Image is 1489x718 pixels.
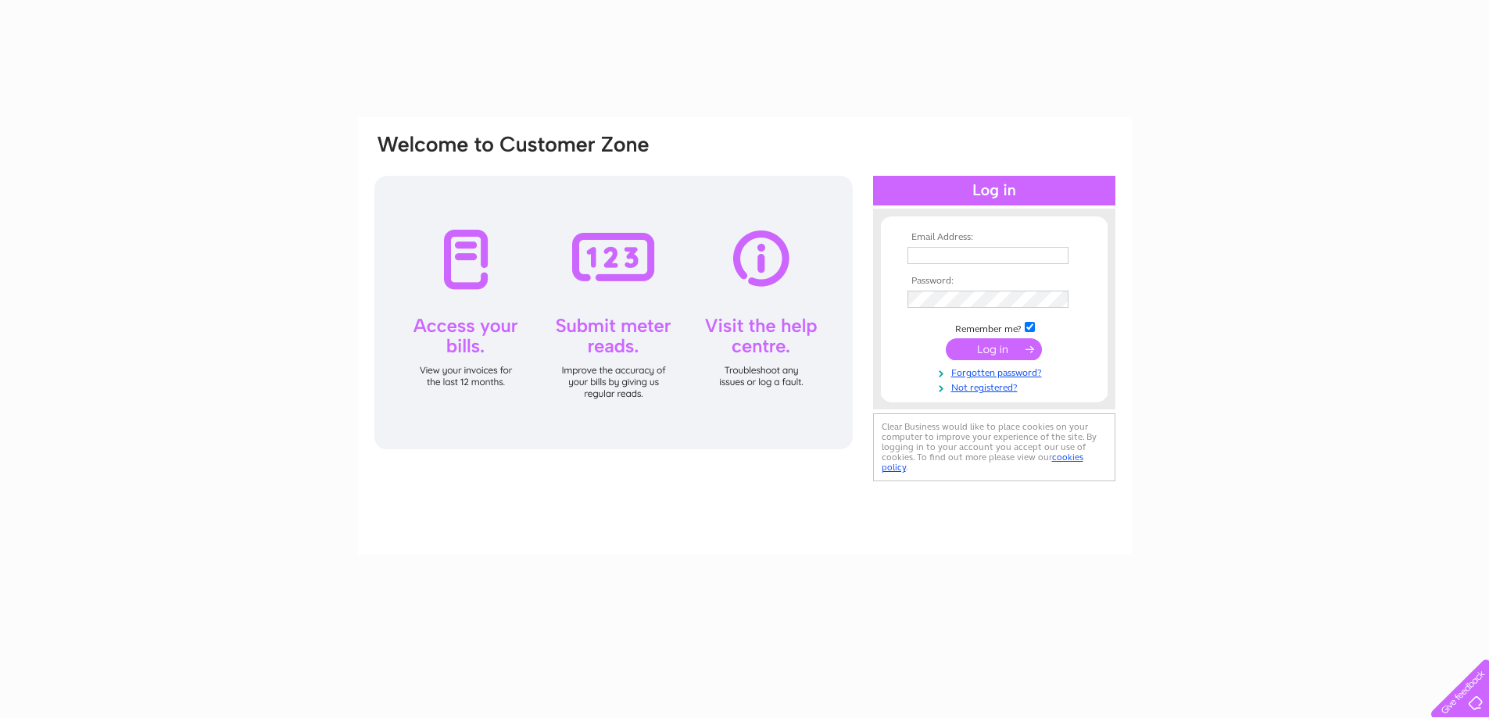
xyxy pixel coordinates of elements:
[946,338,1042,360] input: Submit
[907,364,1085,379] a: Forgotten password?
[907,379,1085,394] a: Not registered?
[904,320,1085,335] td: Remember me?
[882,452,1083,473] a: cookies policy
[873,413,1115,481] div: Clear Business would like to place cookies on your computer to improve your experience of the sit...
[904,232,1085,243] th: Email Address:
[904,276,1085,287] th: Password:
